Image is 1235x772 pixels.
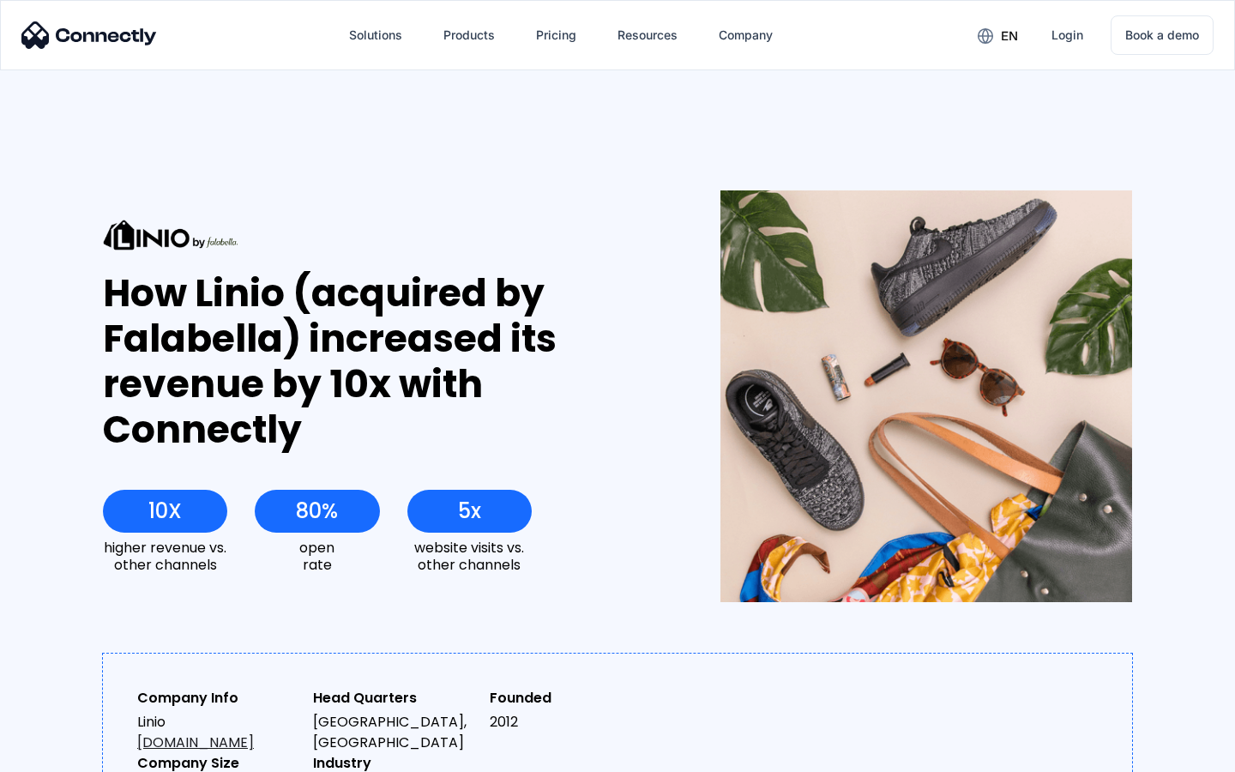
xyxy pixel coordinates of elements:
div: 10X [148,499,182,523]
a: Pricing [522,15,590,56]
div: Founded [490,688,652,709]
ul: Language list [34,742,103,766]
div: open rate [255,540,379,572]
a: [DOMAIN_NAME] [137,733,254,752]
div: [GEOGRAPHIC_DATA], [GEOGRAPHIC_DATA] [313,712,475,753]
a: Login [1038,15,1097,56]
div: Company Info [137,688,299,709]
div: higher revenue vs. other channels [103,540,227,572]
div: Resources [617,23,678,47]
div: Solutions [349,23,402,47]
div: en [1001,24,1018,48]
div: Pricing [536,23,576,47]
div: Login [1051,23,1083,47]
div: 80% [296,499,338,523]
div: Company [719,23,773,47]
div: Linio [137,712,299,753]
div: Head Quarters [313,688,475,709]
div: How Linio (acquired by Falabella) increased its revenue by 10x with Connectly [103,271,658,452]
div: website visits vs. other channels [407,540,532,572]
div: 2012 [490,712,652,733]
aside: Language selected: English [17,742,103,766]
img: Connectly Logo [21,21,157,49]
div: Products [443,23,495,47]
a: Book a demo [1111,15,1214,55]
div: 5x [458,499,481,523]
